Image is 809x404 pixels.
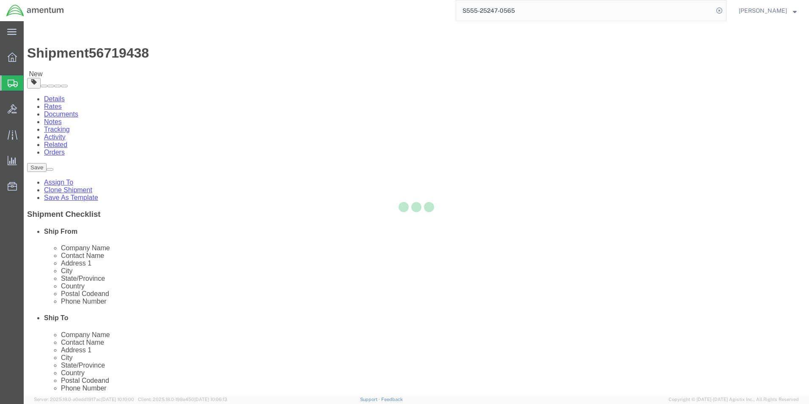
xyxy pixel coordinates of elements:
[138,397,227,402] span: Client: 2025.18.0-198a450
[101,397,134,402] span: [DATE] 10:10:00
[360,397,381,402] a: Support
[6,4,64,17] img: logo
[194,397,227,402] span: [DATE] 10:06:13
[738,6,797,16] button: [PERSON_NAME]
[669,396,799,403] span: Copyright © [DATE]-[DATE] Agistix Inc., All Rights Reserved
[739,6,787,15] span: John Allen
[34,397,134,402] span: Server: 2025.18.0-a0edd1917ac
[456,0,713,21] input: Search for shipment number, reference number
[381,397,403,402] a: Feedback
